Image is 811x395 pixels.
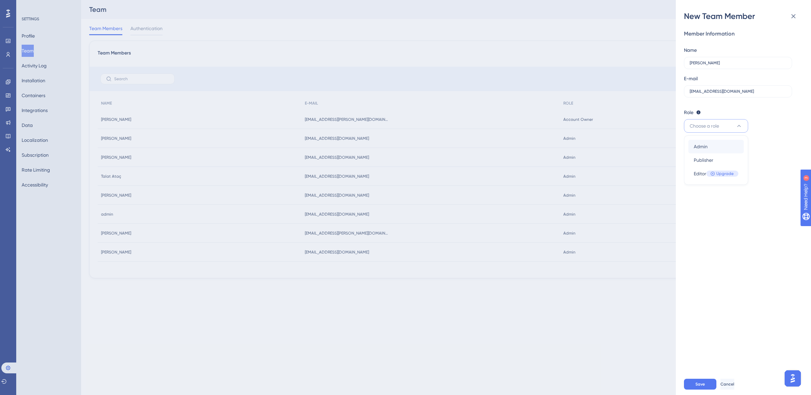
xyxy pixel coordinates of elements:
input: E-mail [690,89,786,94]
button: Save [684,379,716,390]
div: Member Information [684,30,797,38]
button: Cancel [720,379,734,390]
span: Save [695,381,705,387]
div: Editor [694,170,738,178]
button: Admin [688,140,744,153]
div: Name [684,46,697,54]
button: EditorUpgrade [688,167,744,180]
input: Name [690,61,786,65]
span: Publisher [694,156,713,164]
span: Choose a role [690,122,719,130]
div: 3 [47,3,49,9]
button: Publisher [688,153,744,167]
div: New Team Member [684,11,803,22]
span: Cancel [720,381,734,387]
div: E-mail [684,74,698,83]
button: Choose a role [684,119,748,133]
span: Need Help? [16,2,42,10]
span: Admin [694,142,708,151]
span: Upgrade [716,171,734,176]
span: Role [684,108,693,116]
iframe: UserGuiding AI Assistant Launcher [783,368,803,389]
